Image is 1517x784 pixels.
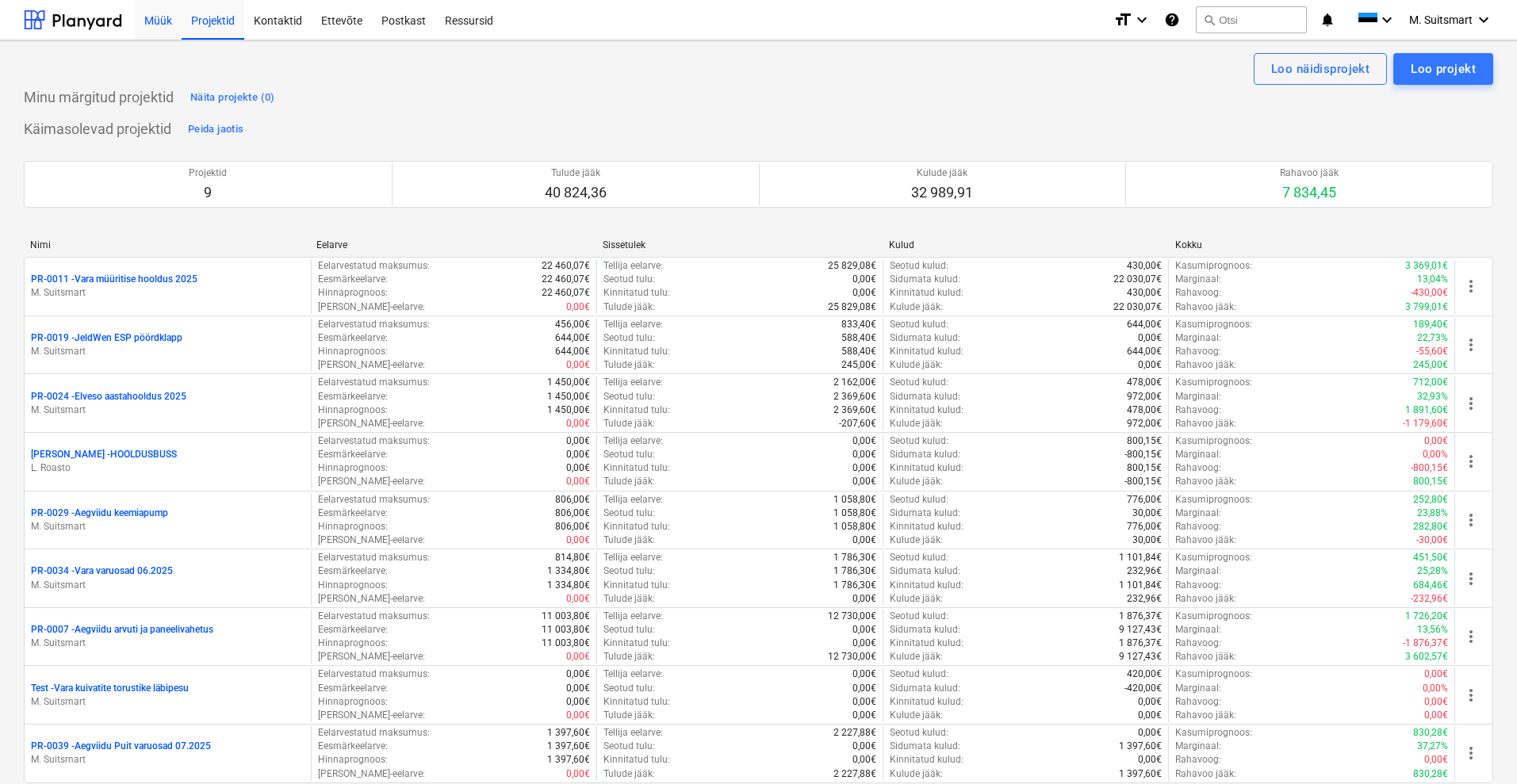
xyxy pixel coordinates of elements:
p: 23,88% [1417,507,1448,520]
p: 0,00€ [566,667,590,681]
div: Loo projekt [1411,59,1476,79]
p: Kinnitatud kulud : [890,637,963,650]
p: Tellija eelarve : [603,610,663,623]
p: 0,00€ [566,448,590,461]
p: Rahavoo jääk [1280,166,1339,180]
p: 2 162,00€ [833,376,876,389]
p: 1 058,80€ [833,507,876,520]
p: Eelarvestatud maksumus : [318,493,430,507]
p: Sidumata kulud : [890,273,960,286]
div: Näita projekte (0) [190,89,275,107]
p: Marginaal : [1175,564,1221,578]
p: Sidumata kulud : [890,448,960,461]
p: 814,80€ [555,551,590,564]
button: Näita projekte (0) [186,85,279,110]
p: 232,96€ [1127,564,1162,578]
p: Test - Vara kuivatite torustike läbipesu [31,682,189,695]
div: Peida jaotis [188,120,243,139]
span: more_vert [1461,277,1481,296]
p: Kinnitatud tulu : [603,403,670,417]
p: Rahavoo jääk : [1175,592,1236,606]
p: Seotud tulu : [603,564,655,578]
p: Tellija eelarve : [603,259,663,273]
p: 2 369,60€ [833,390,876,403]
p: M. Suitsmart [31,579,305,592]
p: Seotud tulu : [603,273,655,286]
p: 9 127,43€ [1119,650,1162,664]
p: -207,60€ [839,417,876,430]
p: 776,00€ [1127,520,1162,534]
p: Kinnitatud kulud : [890,520,963,534]
p: Eesmärkeelarve : [318,507,388,520]
p: 22 460,07€ [542,286,590,300]
p: 12 730,00€ [828,610,876,623]
p: Tulude jääk : [603,475,655,488]
p: M. Suitsmart [31,520,305,534]
p: Projektid [189,166,227,180]
i: keyboard_arrow_down [1377,10,1396,29]
p: [PERSON_NAME]-eelarve : [318,300,425,314]
p: -800,15€ [1411,461,1448,475]
p: M. Suitsmart [31,286,305,300]
p: 1 101,84€ [1119,551,1162,564]
p: Rahavoo jääk : [1175,475,1236,488]
p: 0,00€ [1138,358,1162,372]
p: Marginaal : [1175,331,1221,345]
p: 245,00€ [841,358,876,372]
p: PR-0007 - Aegviidu arvuti ja paneelivahetus [31,623,213,637]
span: search [1203,13,1216,26]
p: 1 058,80€ [833,520,876,534]
p: Tellija eelarve : [603,551,663,564]
p: 0,00€ [566,461,590,475]
p: Sidumata kulud : [890,390,960,403]
p: 0,00€ [852,534,876,547]
span: more_vert [1461,452,1481,471]
p: -30,00€ [1416,534,1448,547]
p: 0,00€ [566,650,590,664]
p: 0,00€ [852,448,876,461]
p: 13,04% [1417,273,1448,286]
p: Hinnaprognoos : [318,403,388,417]
p: 0,00€ [852,273,876,286]
button: Loo projekt [1393,53,1493,85]
p: Marginaal : [1175,390,1221,403]
p: 588,40€ [841,345,876,358]
p: Rahavoo jääk : [1175,650,1236,664]
p: Kasumiprognoos : [1175,259,1252,273]
p: 644,00€ [555,345,590,358]
p: Kinnitatud tulu : [603,579,670,592]
p: 12 730,00€ [828,650,876,664]
p: Rahavoog : [1175,637,1221,650]
p: Eelarvestatud maksumus : [318,259,430,273]
span: more_vert [1461,627,1481,646]
p: Eesmärkeelarve : [318,331,388,345]
p: 32,93% [1417,390,1448,403]
p: 245,00€ [1413,358,1448,372]
p: Tulude jääk : [603,650,655,664]
p: Rahavoo jääk : [1175,534,1236,547]
i: keyboard_arrow_down [1474,10,1493,29]
p: Tulude jääk [545,166,607,180]
p: 25 829,08€ [828,259,876,273]
i: keyboard_arrow_down [1132,10,1151,29]
p: 0,00€ [852,475,876,488]
p: Käimasolevad projektid [24,120,171,139]
p: Kinnitatud tulu : [603,520,670,534]
div: Eelarve [316,239,590,250]
p: -430,00€ [1411,286,1448,300]
div: Loo näidisprojekt [1271,59,1370,79]
p: Marginaal : [1175,623,1221,637]
p: -800,15€ [1124,475,1162,488]
p: Kasumiprognoos : [1175,610,1252,623]
button: Loo näidisprojekt [1254,53,1387,85]
p: Marginaal : [1175,273,1221,286]
p: Seotud tulu : [603,623,655,637]
p: 1 876,37€ [1119,637,1162,650]
p: Eesmärkeelarve : [318,448,388,461]
p: M. Suitsmart [31,345,305,358]
p: 1 101,84€ [1119,579,1162,592]
p: Kulude jääk : [890,417,943,430]
p: 0,00€ [566,434,590,448]
div: Kokku [1175,239,1449,250]
span: more_vert [1461,335,1481,354]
